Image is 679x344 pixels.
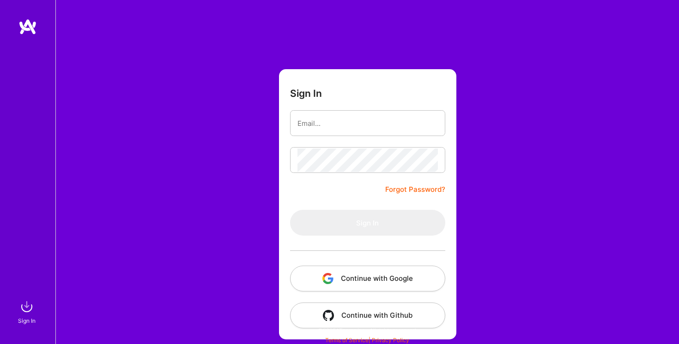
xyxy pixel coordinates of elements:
span: | [325,337,409,344]
a: Forgot Password? [385,184,445,195]
div: © 2025 ATeams Inc., All rights reserved. [55,319,679,342]
img: icon [323,310,334,321]
h3: Sign In [290,88,322,99]
a: sign inSign In [19,297,36,326]
button: Continue with Google [290,266,445,291]
input: Email... [297,112,438,135]
img: icon [322,273,333,284]
a: Terms of Service [325,337,369,344]
button: Continue with Github [290,302,445,328]
img: logo [18,18,37,35]
button: Sign In [290,210,445,236]
img: sign in [18,297,36,316]
div: Sign In [18,316,36,326]
a: Privacy Policy [372,337,409,344]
